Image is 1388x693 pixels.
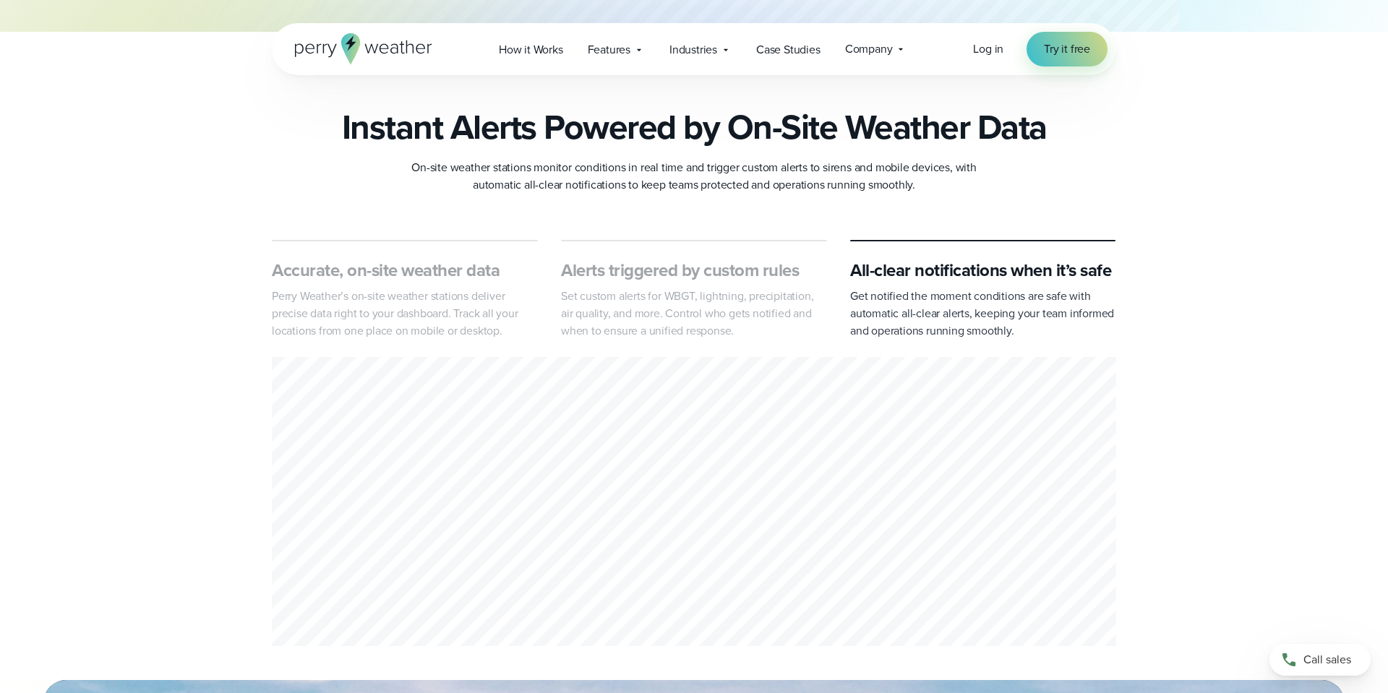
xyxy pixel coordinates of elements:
span: Try it free [1044,40,1090,58]
div: slideshow [272,357,1116,651]
a: Case Studies [744,35,833,64]
a: How it Works [487,35,575,64]
p: Get notified the moment conditions are safe with automatic all-clear alerts, keeping your team in... [850,288,1116,340]
span: Features [588,41,630,59]
p: Set custom alerts for WBGT, lightning, precipitation, air quality, and more. Control who gets not... [561,288,827,340]
h2: Instant Alerts Powered by On-Site Weather Data [342,107,1047,147]
span: Call sales [1303,651,1351,668]
p: Perry Weather’s on-site weather stations deliver precise data right to your dashboard. Track all ... [272,288,538,340]
h3: All-clear notifications when it’s safe [850,259,1116,282]
span: Log in [973,40,1003,57]
a: Log in [973,40,1003,58]
a: Call sales [1269,644,1371,676]
p: On-site weather stations monitor conditions in real time and trigger custom alerts to sirens and ... [405,159,983,194]
h3: Alerts triggered by custom rules [561,259,827,282]
span: Case Studies [756,41,821,59]
h3: Accurate, on-site weather data [272,259,538,282]
span: Industries [669,41,717,59]
div: 3 of 3 [272,357,1116,651]
span: How it Works [499,41,563,59]
span: Company [845,40,893,58]
a: Try it free [1027,32,1108,66]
